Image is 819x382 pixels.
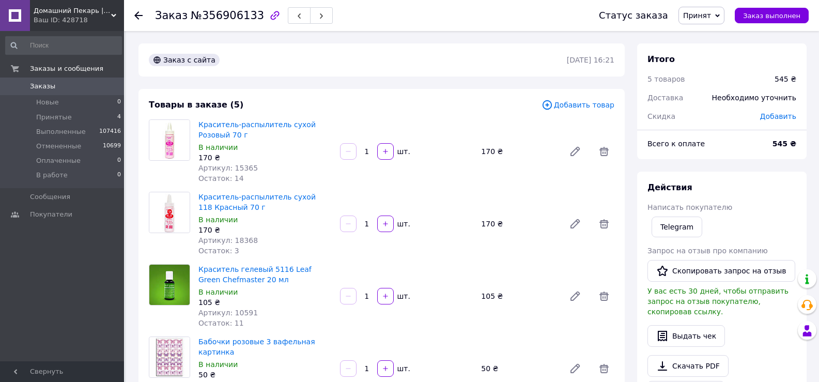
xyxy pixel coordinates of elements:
span: Заказы [30,82,55,91]
a: Краситель-распылитель сухой 118 Красный 70 г [198,193,316,211]
span: Добавить [760,112,796,120]
div: шт. [395,146,411,157]
span: Доставка [647,94,683,102]
span: Новые [36,98,59,107]
span: Заказы и сообщения [30,64,103,73]
span: Остаток: 3 [198,247,239,255]
span: Удалить [594,286,614,307]
span: В наличии [198,216,238,224]
div: шт. [395,291,411,301]
a: Редактировать [565,213,585,234]
div: шт. [395,363,411,374]
a: Редактировать [565,141,585,162]
span: Оплаченные [36,156,81,165]
div: 50 ₴ [477,361,561,376]
a: Краситель-распылитель сухой Розовый 70 г [198,120,316,139]
span: Артикул: 18368 [198,236,258,245]
span: Принят [683,11,711,20]
time: [DATE] 16:21 [567,56,614,64]
div: 170 ₴ [198,225,332,235]
span: Заказ выполнен [743,12,800,20]
span: У вас есть 30 дней, чтобы отправить запрос на отзыв покупателю, скопировав ссылку. [647,287,789,316]
button: Заказ выполнен [735,8,809,23]
span: Действия [647,182,692,192]
img: Краситель-распылитель сухой Розовый 70 г [149,120,190,160]
div: 170 ₴ [198,152,332,163]
div: 170 ₴ [477,217,561,231]
div: 170 ₴ [477,144,561,159]
span: Добавить товар [542,99,614,111]
div: Вернуться назад [134,10,143,21]
span: Удалить [594,358,614,379]
span: Заказ [155,9,188,22]
div: Статус заказа [599,10,668,21]
span: 0 [117,171,121,180]
button: Скопировать запрос на отзыв [647,260,795,282]
div: 50 ₴ [198,370,332,380]
span: Отмененные [36,142,81,151]
span: Удалить [594,141,614,162]
a: Telegram [652,217,702,237]
div: 105 ₴ [477,289,561,303]
span: Удалить [594,213,614,234]
div: шт. [395,219,411,229]
span: В работе [36,171,68,180]
span: В наличии [198,360,238,369]
span: Покупатели [30,210,72,219]
div: Ваш ID: 428718 [34,16,124,25]
div: Необходимо уточнить [706,86,802,109]
div: Заказ с сайта [149,54,220,66]
span: Скидка [647,112,675,120]
span: Запрос на отзыв про компанию [647,247,768,255]
a: Скачать PDF [647,355,729,377]
span: Артикул: 15365 [198,164,258,172]
span: 0 [117,98,121,107]
span: Написать покупателю [647,203,732,211]
a: Редактировать [565,286,585,307]
div: 545 ₴ [775,74,796,84]
span: 4 [117,113,121,122]
span: Остаток: 14 [198,174,244,182]
span: Всего к оплате [647,140,705,148]
a: Бабочки розовые 3 вафельная картинка [198,338,315,356]
span: Итого [647,54,675,64]
img: Краситель-распылитель сухой 118 Красный 70 г [149,192,190,233]
span: Домашний Пекарь | Магазин для кондитеров [34,6,111,16]
a: Редактировать [565,358,585,379]
span: Остаток: 11 [198,319,244,327]
button: Выдать чек [647,325,725,347]
span: 0 [117,156,121,165]
span: Сообщения [30,192,70,202]
span: 10699 [103,142,121,151]
span: Принятые [36,113,72,122]
span: Артикул: 10591 [198,309,258,317]
div: 105 ₴ [198,297,332,308]
img: Бабочки розовые 3 вафельная картинка [149,337,190,377]
span: Выполненные [36,127,86,136]
span: 107416 [99,127,121,136]
span: В наличии [198,288,238,296]
img: Краситель гелевый 5116 Leaf Green Chefmaster 20 мл [149,265,190,305]
a: Краситель гелевый 5116 Leaf Green Chefmaster 20 мл [198,265,312,284]
input: Поиск [5,36,122,55]
span: №356906133 [191,9,264,22]
span: 5 товаров [647,75,685,83]
b: 545 ₴ [772,140,796,148]
span: В наличии [198,143,238,151]
span: Товары в заказе (5) [149,100,243,110]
